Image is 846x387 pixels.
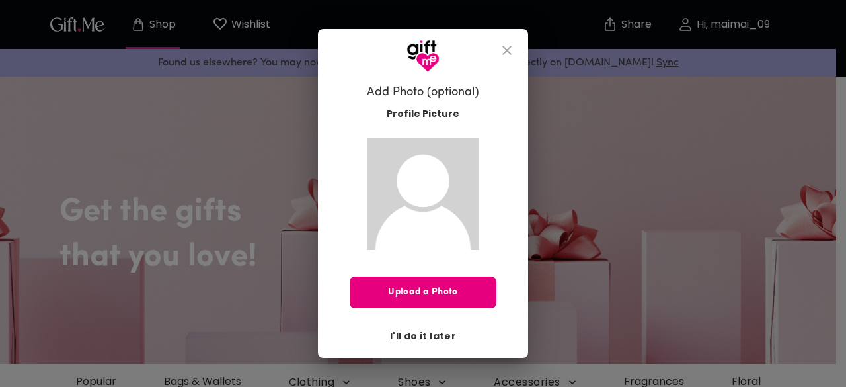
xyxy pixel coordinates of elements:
h6: Add Photo (optional) [367,85,479,101]
img: GiftMe Logo [406,40,440,73]
button: Upload a Photo [350,277,496,308]
button: I'll do it later [385,325,461,347]
span: I'll do it later [390,329,456,343]
span: Upload a Photo [350,285,496,300]
span: Profile Picture [387,107,459,121]
img: Gift.me default profile picture [367,138,479,250]
button: close [491,34,523,66]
